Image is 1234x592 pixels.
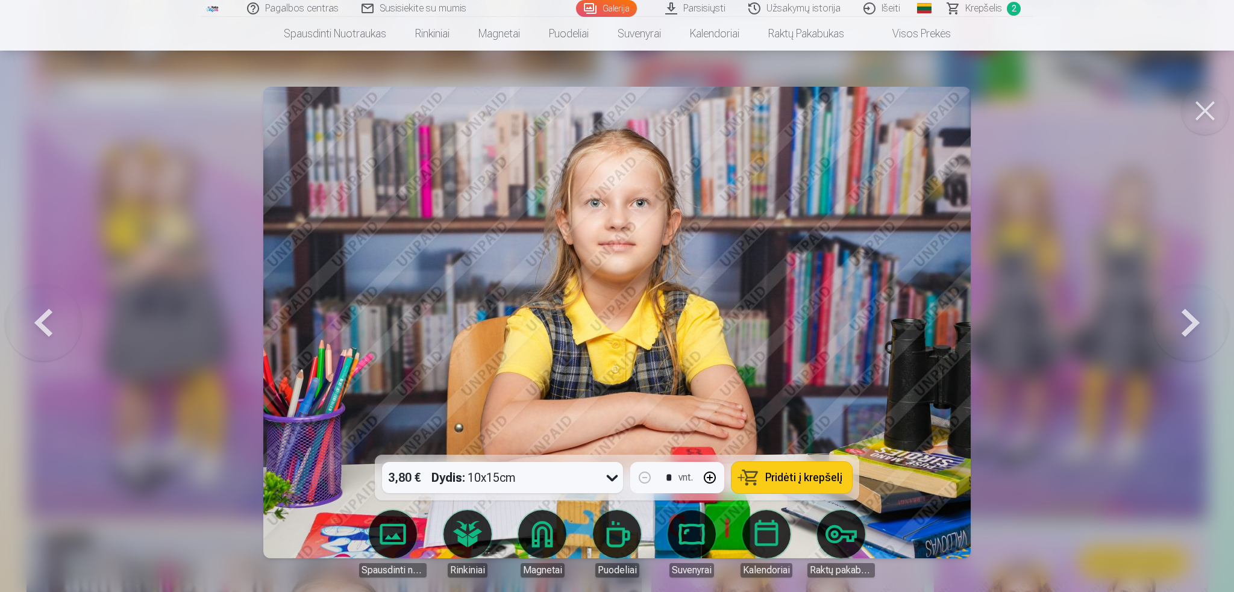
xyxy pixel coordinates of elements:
[603,17,675,51] a: Suvenyrai
[658,510,725,578] a: Suvenyrai
[359,510,427,578] a: Spausdinti nuotraukas
[583,510,651,578] a: Puodeliai
[1007,2,1021,16] span: 2
[509,510,576,578] a: Magnetai
[733,510,800,578] a: Kalendoriai
[431,462,516,493] div: 10x15cm
[741,563,792,578] div: Kalendoriai
[765,472,842,483] span: Pridėti į krepšelį
[965,1,1002,16] span: Krepšelis
[859,17,965,51] a: Visos prekės
[807,563,875,578] div: Raktų pakabukas
[521,563,565,578] div: Magnetai
[269,17,401,51] a: Spausdinti nuotraukas
[675,17,754,51] a: Kalendoriai
[206,5,219,12] img: /fa2
[401,17,464,51] a: Rinkiniai
[359,563,427,578] div: Spausdinti nuotraukas
[534,17,603,51] a: Puodeliai
[464,17,534,51] a: Magnetai
[807,510,875,578] a: Raktų pakabukas
[431,469,465,486] strong: Dydis :
[731,462,852,493] button: Pridėti į krepšelį
[669,563,714,578] div: Suvenyrai
[382,462,427,493] div: 3,80 €
[678,470,693,485] div: vnt.
[754,17,859,51] a: Raktų pakabukas
[595,563,639,578] div: Puodeliai
[448,563,487,578] div: Rinkiniai
[434,510,501,578] a: Rinkiniai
